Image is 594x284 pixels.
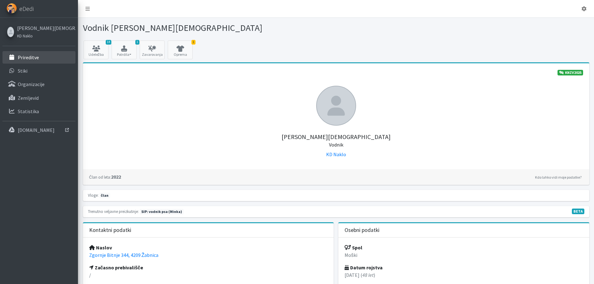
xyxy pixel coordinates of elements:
[106,40,111,45] span: 14
[89,175,111,180] small: Član od leta:
[345,264,383,271] strong: Datum rojstva
[89,126,583,148] h5: [PERSON_NAME][DEMOGRAPHIC_DATA]
[140,41,165,59] a: Zavarovanja
[345,227,379,233] h3: Osebni podatki
[326,151,346,157] a: KD Naklo
[17,32,74,39] a: KD Naklo
[18,95,39,101] p: Zemljevid
[89,271,328,279] p: /
[17,33,33,38] small: KD Naklo
[2,105,75,118] a: Statistika
[89,252,159,258] a: Zgornje Bitnje 344, 4209 Žabnica
[345,251,583,259] p: Moški
[88,193,99,198] small: Vloge:
[18,68,27,74] p: Stiki
[112,41,137,59] button: 1 Potrdila
[18,127,55,133] p: [DOMAIN_NAME]
[345,244,362,251] strong: Spol
[84,41,109,59] a: 14 Udeležba
[168,41,193,59] a: 1 Oprema
[89,264,143,271] strong: Začasno prebivališče
[17,24,74,32] a: [PERSON_NAME][DEMOGRAPHIC_DATA]
[572,209,584,214] span: V fazi razvoja
[83,22,334,33] h1: Vodnik [PERSON_NAME][DEMOGRAPHIC_DATA]
[345,271,583,279] p: [DATE] ( )
[18,54,39,60] p: Prireditve
[2,65,75,77] a: Stiki
[88,209,139,214] small: Trenutno veljavne preizkušnje:
[558,70,583,75] a: KNZV2025
[18,81,45,87] p: Organizacije
[7,3,17,13] img: eDedi
[2,92,75,104] a: Zemljevid
[89,227,131,233] h3: Kontaktni podatki
[140,209,184,214] span: Naslednja preizkušnja: jesen 2026
[2,78,75,90] a: Organizacije
[19,4,34,13] span: eDedi
[191,40,196,45] span: 1
[2,51,75,64] a: Prireditve
[89,174,121,180] strong: 2022
[534,174,583,181] a: Kdo lahko vidi moje podatke?
[89,244,112,251] strong: Naslov
[2,124,75,136] a: [DOMAIN_NAME]
[135,40,139,45] span: 1
[99,193,110,198] span: član
[329,142,343,148] small: Vodnik
[362,272,374,278] em: 48 let
[18,108,39,114] p: Statistika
